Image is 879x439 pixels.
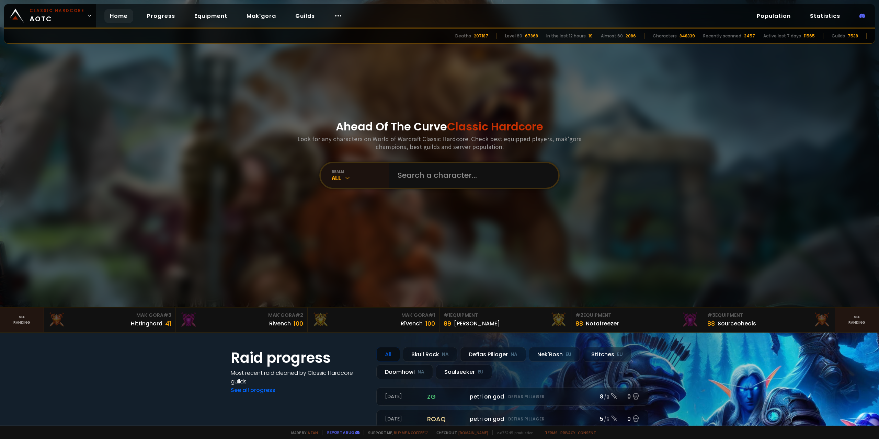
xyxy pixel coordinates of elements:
div: [PERSON_NAME] [454,319,500,328]
div: 67868 [525,33,538,39]
div: Equipment [707,312,831,319]
div: realm [332,169,389,174]
a: Mak'Gora#2Rivench100 [176,308,308,332]
div: Soulseeker [436,365,492,379]
div: Rivench [269,319,291,328]
a: Mak'Gora#3Hittinghard41 [44,308,176,332]
h4: Most recent raid cleaned by Classic Hardcore guilds [231,369,368,386]
span: # 2 [295,312,303,319]
span: Support me, [364,430,428,435]
div: Recently scanned [703,33,741,39]
input: Search a character... [393,163,550,188]
span: AOTC [30,8,84,24]
span: # 3 [707,312,715,319]
a: Consent [578,430,596,435]
div: Active last 7 days [763,33,801,39]
h1: Raid progress [231,347,368,369]
a: Equipment [189,9,233,23]
span: # 1 [429,312,435,319]
div: Equipment [444,312,567,319]
a: [DATE]roaqpetri on godDefias Pillager5 /60 [376,410,648,428]
span: # 3 [163,312,171,319]
div: 3457 [744,33,755,39]
small: NA [442,351,449,358]
div: 11565 [804,33,815,39]
div: Mak'Gora [180,312,303,319]
small: Classic Hardcore [30,8,84,14]
div: Deaths [455,33,471,39]
a: Seeranking [835,308,879,332]
small: NA [418,369,424,376]
h1: Ahead Of The Curve [336,118,543,135]
a: Home [104,9,133,23]
div: All [332,174,389,182]
div: Mak'Gora [312,312,435,319]
a: Classic HardcoreAOTC [4,4,96,27]
div: 88 [575,319,583,328]
span: # 2 [575,312,583,319]
div: Defias Pillager [460,347,526,362]
div: Equipment [575,312,699,319]
a: Buy me a coffee [394,430,428,435]
a: Statistics [804,9,846,23]
a: See all progress [231,386,275,394]
div: Hittinghard [131,319,162,328]
a: #1Equipment89[PERSON_NAME] [439,308,571,332]
div: Rîvench [401,319,423,328]
a: Terms [545,430,558,435]
div: Guilds [832,33,845,39]
div: Level 60 [505,33,522,39]
div: 2086 [626,33,636,39]
div: Nek'Rosh [529,347,580,362]
a: Progress [141,9,181,23]
div: 100 [425,319,435,328]
small: EU [478,369,483,376]
a: Privacy [560,430,575,435]
span: Classic Hardcore [447,119,543,134]
div: 89 [444,319,451,328]
a: #3Equipment88Sourceoheals [703,308,835,332]
div: Doomhowl [376,365,433,379]
a: Report a bug [327,430,354,435]
small: EU [617,351,623,358]
a: Population [751,9,796,23]
small: EU [566,351,571,358]
div: All [376,347,400,362]
div: 19 [589,33,593,39]
div: In the last 12 hours [546,33,586,39]
a: [DATE]zgpetri on godDefias Pillager8 /90 [376,388,648,406]
div: 100 [294,319,303,328]
div: Mak'Gora [48,312,171,319]
div: 88 [707,319,715,328]
span: Checkout [432,430,488,435]
a: [DOMAIN_NAME] [458,430,488,435]
a: #2Equipment88Notafreezer [571,308,703,332]
a: a fan [308,430,318,435]
div: Sourceoheals [718,319,756,328]
span: # 1 [444,312,450,319]
div: Stitches [583,347,631,362]
a: Guilds [290,9,320,23]
a: Mak'gora [241,9,282,23]
div: 848339 [680,33,695,39]
div: Notafreezer [586,319,619,328]
div: Almost 60 [601,33,623,39]
span: v. d752d5 - production [492,430,534,435]
a: Mak'Gora#1Rîvench100 [308,308,439,332]
div: 41 [165,319,171,328]
div: Skull Rock [403,347,457,362]
span: Made by [287,430,318,435]
h3: Look for any characters on World of Warcraft Classic Hardcore. Check best equipped players, mak'g... [295,135,584,151]
div: 7538 [848,33,858,39]
div: Characters [653,33,677,39]
div: 207187 [474,33,488,39]
small: NA [511,351,517,358]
